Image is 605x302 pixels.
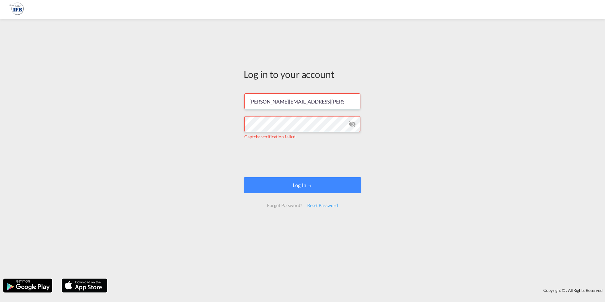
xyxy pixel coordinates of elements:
div: Copyright © . All Rights Reserved [110,285,605,296]
button: LOGIN [244,177,361,193]
img: apple.png [61,278,108,293]
div: Reset Password [305,200,340,211]
iframe: reCAPTCHA [254,146,351,171]
img: google.png [3,278,53,293]
input: Enter email/phone number [244,93,360,109]
img: 1f261f00256b11eeaf3d89493e6660f9.png [9,3,24,17]
div: Log in to your account [244,67,361,81]
span: Captcha verification failed. [244,134,296,139]
md-icon: icon-eye-off [348,120,356,128]
div: Forgot Password? [265,200,304,211]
